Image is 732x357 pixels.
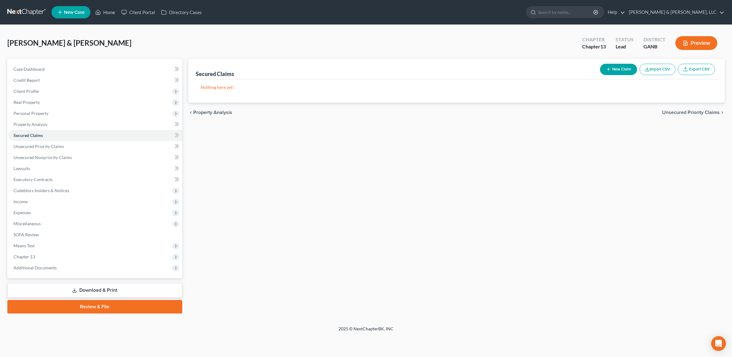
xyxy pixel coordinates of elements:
span: Expenses [13,210,31,215]
span: Executory Contracts [13,177,53,182]
div: District [643,36,666,43]
div: Open Intercom Messenger [711,336,726,351]
a: SOFA Review [9,229,182,240]
a: Review & File [7,300,182,313]
div: Secured Claims [196,70,234,78]
span: Unsecured Priority Claims [662,110,720,115]
span: Client Profile [13,89,39,94]
a: [PERSON_NAME] & [PERSON_NAME], LLC [626,7,724,18]
p: Nothing here yet! [201,84,713,90]
button: Unsecured Priority Claims chevron_right [662,110,725,115]
div: Status [616,36,634,43]
div: Lead [616,43,634,50]
i: chevron_right [720,110,725,115]
span: Property Analysis [13,122,47,127]
a: Property Analysis [9,119,182,130]
a: Directory Cases [158,7,205,18]
span: Means Test [13,243,35,248]
a: Unsecured Nonpriority Claims [9,152,182,163]
a: Export CSV [678,64,715,75]
a: Home [92,7,118,18]
span: Income [13,199,28,204]
div: 2025 © NextChapterBK, INC [191,326,541,337]
div: Chapter [582,43,606,50]
span: SOFA Review [13,232,39,237]
i: chevron_left [188,110,193,115]
a: Executory Contracts [9,174,182,185]
span: Lawsuits [13,166,30,171]
span: Miscellaneous [13,221,41,226]
span: Secured Claims [13,133,43,138]
span: Credit Report [13,78,40,83]
a: Client Portal [118,7,158,18]
a: Credit Report [9,75,182,86]
span: Unsecured Nonpriority Claims [13,155,72,160]
div: Chapter [582,36,606,43]
button: chevron_left Property Analysis [188,110,232,115]
span: 13 [600,44,606,49]
a: Secured Claims [9,130,182,141]
span: Codebtors Insiders & Notices [13,188,69,193]
input: Search by name... [538,6,594,18]
span: Property Analysis [193,110,232,115]
a: Download & Print [7,283,182,298]
button: New Claim [600,64,637,75]
div: GANB [643,43,666,50]
span: Additional Documents [13,265,57,270]
span: Chapter 13 [13,254,35,259]
span: New Case [64,10,85,15]
span: Personal Property [13,111,48,116]
a: Lawsuits [9,163,182,174]
span: Unsecured Priority Claims [13,144,64,149]
button: Preview [675,36,717,50]
button: Import CSV [640,64,675,75]
a: Case Dashboard [9,64,182,75]
a: Unsecured Priority Claims [9,141,182,152]
a: Help [605,7,625,18]
span: [PERSON_NAME] & [PERSON_NAME] [7,38,131,47]
span: Real Property [13,100,40,105]
span: Case Dashboard [13,66,45,72]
